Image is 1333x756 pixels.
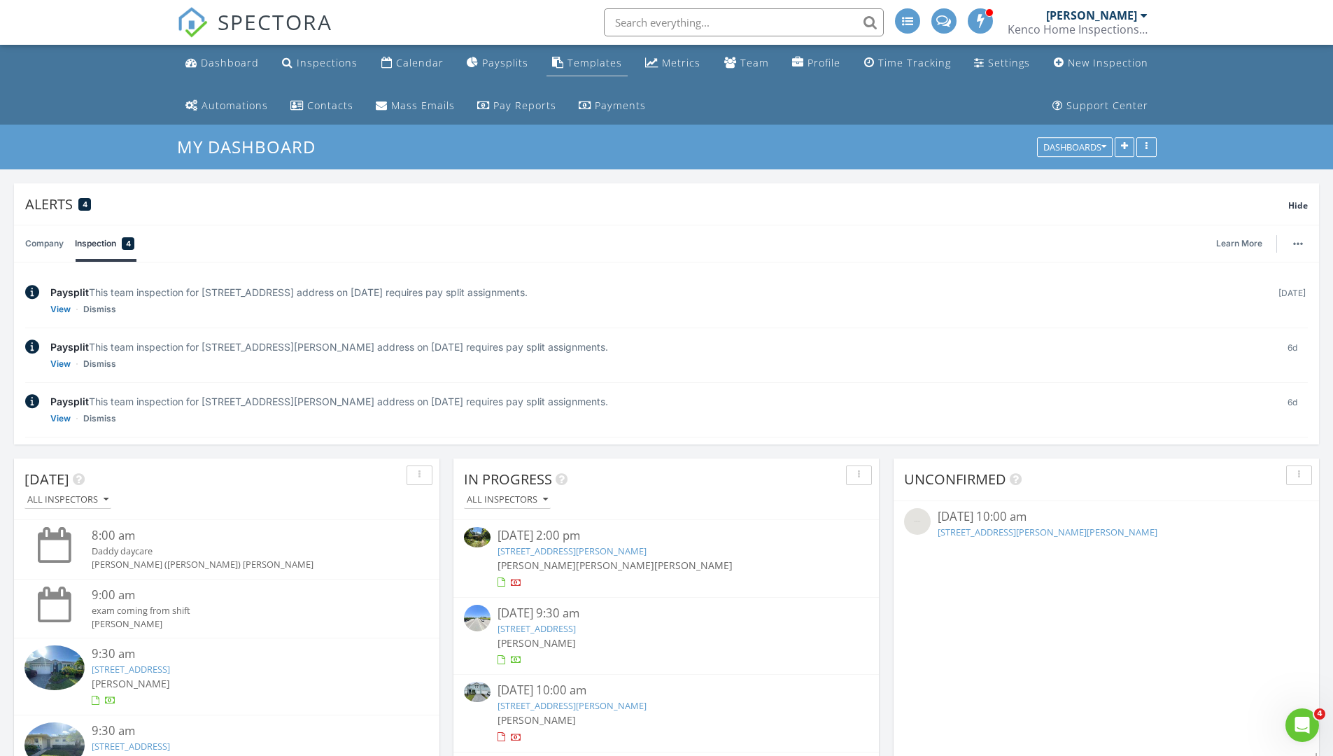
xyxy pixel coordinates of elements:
[461,50,534,76] a: Paysplits
[498,527,835,545] div: [DATE] 2:00 pm
[24,470,69,489] span: [DATE]
[498,559,576,572] span: [PERSON_NAME]
[1066,99,1148,112] div: Support Center
[498,605,835,622] div: [DATE] 9:30 am
[1046,8,1137,22] div: [PERSON_NAME]
[50,339,1265,354] div: This team inspection for [STREET_ADDRESS][PERSON_NAME] address on [DATE] requires pay split assig...
[180,93,274,119] a: Automations (Basic)
[787,50,846,76] a: Company Profile
[83,302,116,316] a: Dismiss
[1037,138,1113,157] button: Dashboards
[904,470,1006,489] span: Unconfirmed
[50,395,89,407] span: Paysplit
[740,56,769,69] div: Team
[50,285,1265,300] div: This team inspection for [STREET_ADDRESS] address on [DATE] requires pay split assignments.
[218,7,332,36] span: SPECTORA
[307,99,353,112] div: Contacts
[92,722,395,740] div: 9:30 am
[1288,199,1308,211] span: Hide
[24,491,111,510] button: All Inspectors
[1047,93,1154,119] a: Support Center
[859,50,957,76] a: Time Tracking
[1043,143,1106,153] div: Dashboards
[177,19,332,48] a: SPECTORA
[482,56,528,69] div: Paysplits
[1048,50,1154,76] a: New Inspection
[24,645,85,690] img: 9363517%2Fcover_photos%2FNnznqbfGsrQEIFz16rVb%2Fsmall.jpg
[988,56,1030,69] div: Settings
[50,357,71,371] a: View
[391,99,455,112] div: Mass Emails
[472,93,562,119] a: Pay Reports
[719,50,775,76] a: Team
[464,527,868,589] a: [DATE] 2:00 pm [STREET_ADDRESS][PERSON_NAME] [PERSON_NAME][PERSON_NAME][PERSON_NAME]
[968,50,1036,76] a: Settings
[1068,56,1148,69] div: New Inspection
[177,7,208,38] img: The Best Home Inspection Software - Spectora
[83,357,116,371] a: Dismiss
[573,93,651,119] a: Payments
[396,56,444,69] div: Calendar
[662,56,700,69] div: Metrics
[92,663,170,675] a: [STREET_ADDRESS]
[604,8,884,36] input: Search everything...
[498,622,576,635] a: [STREET_ADDRESS]
[92,617,395,631] div: [PERSON_NAME]
[464,682,868,744] a: [DATE] 10:00 am [STREET_ADDRESS][PERSON_NAME] [PERSON_NAME]
[1276,339,1308,371] div: 6d
[126,237,131,251] span: 4
[546,50,628,76] a: Templates
[50,394,1265,409] div: This team inspection for [STREET_ADDRESS][PERSON_NAME] address on [DATE] requires pay split assig...
[92,558,395,571] div: [PERSON_NAME] ([PERSON_NAME]) [PERSON_NAME]
[92,545,395,558] div: Daddy daycare
[464,682,491,702] img: 9280777%2Fcover_photos%2FRtZzmLEkNT9KSkBAm6eI%2Fsmall.jpg
[464,605,868,667] a: [DATE] 9:30 am [STREET_ADDRESS] [PERSON_NAME]
[498,545,647,557] a: [STREET_ADDRESS][PERSON_NAME]
[938,508,1275,526] div: [DATE] 10:00 am
[498,636,576,650] span: [PERSON_NAME]
[1216,237,1271,251] a: Learn More
[498,682,835,699] div: [DATE] 10:00 am
[464,605,491,631] img: streetview
[50,302,71,316] a: View
[1276,394,1308,426] div: 6d
[180,50,265,76] a: Dashboard
[576,559,654,572] span: [PERSON_NAME]
[1314,708,1325,720] span: 4
[654,559,733,572] span: [PERSON_NAME]
[276,50,363,76] a: Inspections
[201,56,259,69] div: Dashboard
[464,470,552,489] span: In Progress
[92,587,395,604] div: 9:00 am
[25,285,39,300] img: info-2c025b9f2229fc06645a.svg
[467,495,548,505] div: All Inspectors
[24,645,429,708] a: 9:30 am [STREET_ADDRESS] [PERSON_NAME]
[83,412,116,426] a: Dismiss
[202,99,268,112] div: Automations
[50,286,89,298] span: Paysplit
[567,56,622,69] div: Templates
[1285,708,1319,742] iframe: Intercom live chat
[464,491,551,510] button: All Inspectors
[904,508,931,535] img: streetview
[464,527,491,547] img: 9282405%2Fcover_photos%2FRlc8rljF9GI1WQCQyjjH%2Fsmall.jpg
[92,527,395,545] div: 8:00 am
[1008,22,1148,36] div: Kenco Home Inspections Inc.
[1276,285,1308,316] div: [DATE]
[376,50,449,76] a: Calendar
[92,645,395,663] div: 9:30 am
[640,50,706,76] a: Metrics
[83,199,87,209] span: 4
[25,339,39,354] img: info-2c025b9f2229fc06645a.svg
[50,412,71,426] a: View
[75,225,134,262] a: Inspection
[285,93,359,119] a: Contacts
[177,135,327,158] a: My Dashboard
[904,508,1309,542] a: [DATE] 10:00 am [STREET_ADDRESS][PERSON_NAME][PERSON_NAME]
[27,495,108,505] div: All Inspectors
[50,341,89,353] span: Paysplit
[595,99,646,112] div: Payments
[25,195,1288,213] div: Alerts
[92,604,395,617] div: exam coming from shift
[1293,242,1303,245] img: ellipsis-632cfdd7c38ec3a7d453.svg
